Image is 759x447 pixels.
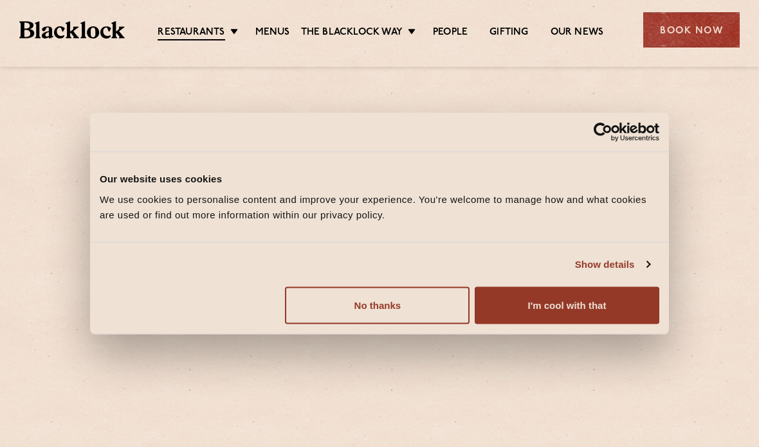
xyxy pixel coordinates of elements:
a: Show details [575,257,650,272]
div: Book Now [643,12,740,48]
a: Restaurants [158,26,224,40]
a: Our News [551,26,604,39]
button: No thanks [285,286,470,324]
a: People [433,26,468,39]
div: We use cookies to personalise content and improve your experience. You're welcome to manage how a... [100,191,659,222]
button: I'm cool with that [475,286,659,324]
div: Our website uses cookies [100,171,659,187]
a: Menus [255,26,290,39]
a: The Blacklock Way [301,26,403,39]
a: Usercentrics Cookiebot - opens in a new window [547,123,659,142]
a: Gifting [489,26,528,39]
img: BL_Textured_Logo-footer-cropped.svg [19,21,125,39]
